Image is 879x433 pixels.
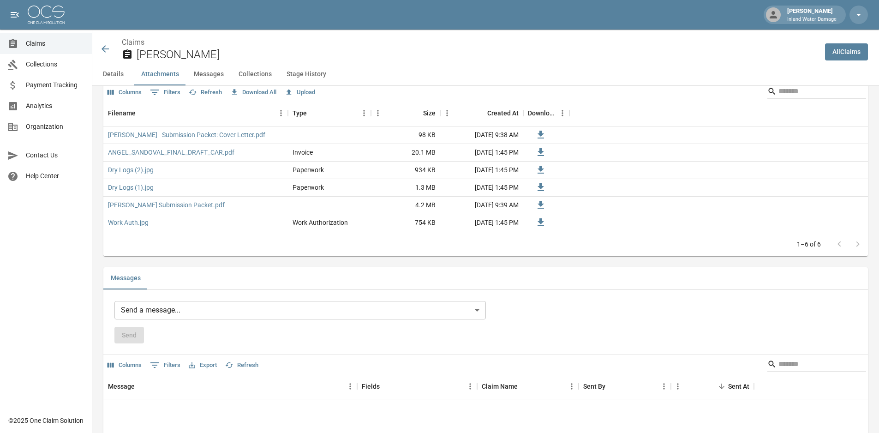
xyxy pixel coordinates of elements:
span: Analytics [26,101,84,111]
button: Menu [357,106,371,120]
div: [DATE] 1:45 PM [440,162,523,179]
div: Claim Name [482,373,518,399]
div: Message [103,373,357,399]
div: [DATE] 9:39 AM [440,197,523,214]
div: 98 KB [371,126,440,144]
button: Menu [463,379,477,393]
button: Download All [228,85,279,100]
h2: [PERSON_NAME] [137,48,818,61]
a: [PERSON_NAME] - Submission Packet: Cover Letter.pdf [108,130,265,139]
div: Message [108,373,135,399]
div: © 2025 One Claim Solution [8,416,84,425]
a: AllClaims [825,43,868,60]
button: open drawer [6,6,24,24]
div: Work Authorization [293,218,348,227]
div: Sent By [583,373,605,399]
div: Send a message... [114,301,486,319]
div: [DATE] 1:45 PM [440,214,523,232]
button: Show filters [148,358,183,373]
div: Download [528,100,556,126]
button: Refresh [186,85,224,100]
button: Menu [274,106,288,120]
div: Search [767,84,866,101]
a: [PERSON_NAME] Submission Packet.pdf [108,200,225,210]
p: Inland Water Damage [787,16,837,24]
button: Refresh [223,358,261,373]
div: Created At [440,100,523,126]
div: Paperwork [293,165,324,174]
a: Dry Logs (1).jpg [108,183,154,192]
div: Type [288,100,371,126]
div: Filename [103,100,288,126]
div: Invoice [293,148,313,157]
p: 1–6 of 6 [797,240,821,249]
a: Dry Logs (2).jpg [108,165,154,174]
div: Type [293,100,307,126]
div: 4.2 MB [371,197,440,214]
a: Work Auth.jpg [108,218,149,227]
button: Menu [440,106,454,120]
button: Menu [565,379,579,393]
button: Export [186,358,219,373]
button: Menu [343,379,357,393]
div: [DATE] 1:45 PM [440,144,523,162]
a: Claims [122,38,144,47]
button: Menu [556,106,569,120]
div: anchor tabs [92,63,879,85]
div: Sent At [671,373,754,399]
div: Sent By [579,373,671,399]
button: Attachments [134,63,186,85]
div: [DATE] 9:38 AM [440,126,523,144]
button: Sort [605,380,618,393]
button: Show filters [148,85,183,100]
div: [PERSON_NAME] [783,6,840,23]
button: Messages [186,63,231,85]
a: ANGEL_SANDOVAL_FINAL_DRAFT_CAR.pdf [108,148,234,157]
nav: breadcrumb [122,37,818,48]
button: Upload [282,85,317,100]
button: Stage History [279,63,334,85]
button: Menu [371,106,385,120]
div: 934 KB [371,162,440,179]
button: Select columns [105,85,144,100]
img: ocs-logo-white-transparent.png [28,6,65,24]
button: Sort [135,380,148,393]
div: Fields [362,373,380,399]
div: Download [523,100,569,126]
div: related-list tabs [103,267,868,289]
button: Details [92,63,134,85]
div: Size [423,100,436,126]
button: Messages [103,267,148,289]
div: 754 KB [371,214,440,232]
div: Size [371,100,440,126]
button: Sort [715,380,728,393]
button: Menu [657,379,671,393]
span: Help Center [26,171,84,181]
span: Collections [26,60,84,69]
button: Menu [671,379,685,393]
span: Payment Tracking [26,80,84,90]
span: Claims [26,39,84,48]
div: [DATE] 1:45 PM [440,179,523,197]
div: Search [767,357,866,373]
button: Select columns [105,358,144,373]
button: Sort [518,380,531,393]
div: Created At [487,100,519,126]
div: Filename [108,100,136,126]
div: 1.3 MB [371,179,440,197]
button: Sort [380,380,393,393]
span: Contact Us [26,150,84,160]
span: Organization [26,122,84,132]
div: Claim Name [477,373,579,399]
div: Fields [357,373,477,399]
div: Paperwork [293,183,324,192]
div: 20.1 MB [371,144,440,162]
div: Sent At [728,373,749,399]
button: Collections [231,63,279,85]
